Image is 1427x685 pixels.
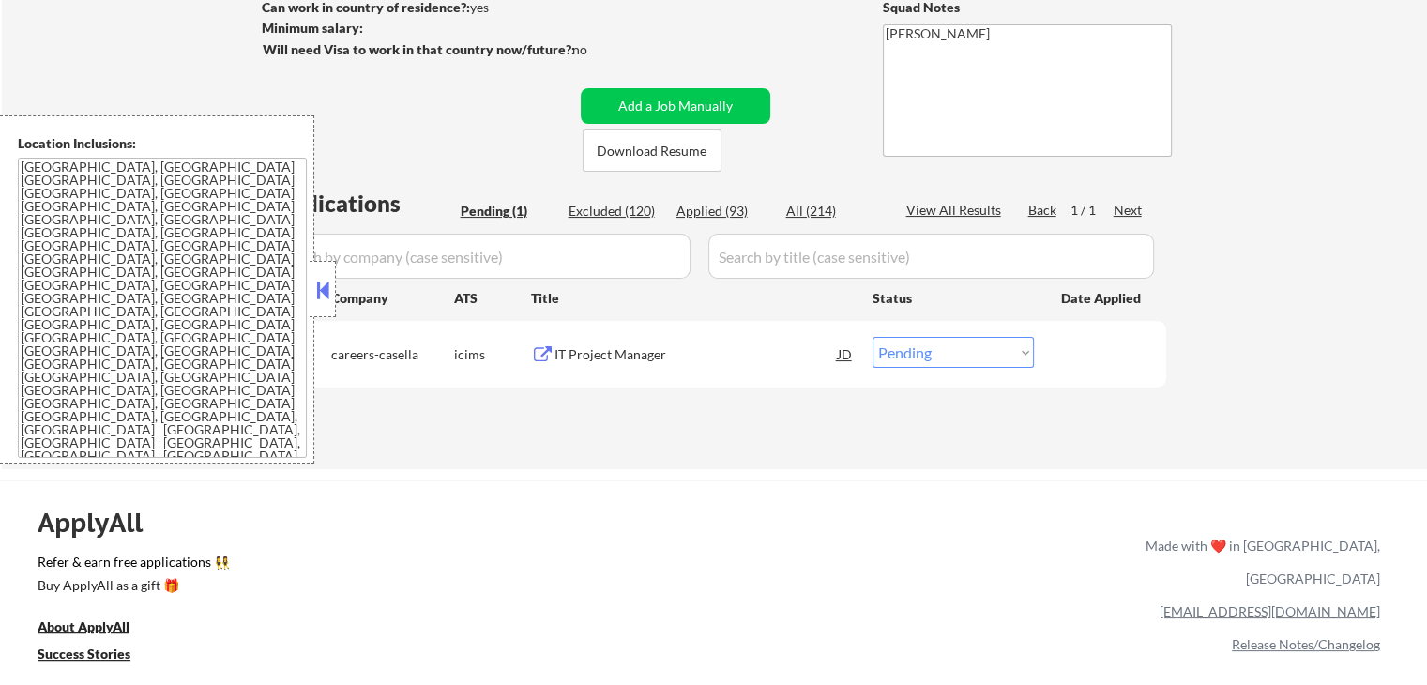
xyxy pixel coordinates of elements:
[1232,636,1380,652] a: Release Notes/Changelog
[1061,289,1144,308] div: Date Applied
[531,289,855,308] div: Title
[1070,201,1114,220] div: 1 / 1
[38,575,225,599] a: Buy ApplyAll as a gift 🎁
[708,234,1154,279] input: Search by title (case sensitive)
[38,644,156,667] a: Success Stories
[461,202,554,221] div: Pending (1)
[331,289,454,308] div: Company
[1028,201,1058,220] div: Back
[554,345,838,364] div: IT Project Manager
[38,556,753,575] a: Refer & earn free applications 👯‍♀️
[454,289,531,308] div: ATS
[1160,603,1380,619] a: [EMAIL_ADDRESS][DOMAIN_NAME]
[676,202,770,221] div: Applied (93)
[38,507,164,539] div: ApplyAll
[906,201,1007,220] div: View All Results
[38,646,130,662] u: Success Stories
[1114,201,1144,220] div: Next
[18,134,307,153] div: Location Inclusions:
[572,40,626,59] div: no
[836,337,855,371] div: JD
[873,281,1034,314] div: Status
[38,579,225,592] div: Buy ApplyAll as a gift 🎁
[263,41,575,57] strong: Will need Visa to work in that country now/future?:
[331,345,454,364] div: careers-casella
[268,192,454,215] div: Applications
[583,129,721,172] button: Download Resume
[1138,529,1380,595] div: Made with ❤️ in [GEOGRAPHIC_DATA], [GEOGRAPHIC_DATA]
[569,202,662,221] div: Excluded (120)
[262,20,363,36] strong: Minimum salary:
[38,618,129,634] u: About ApplyAll
[581,88,770,124] button: Add a Job Manually
[38,616,156,640] a: About ApplyAll
[454,345,531,364] div: icims
[786,202,880,221] div: All (214)
[268,234,691,279] input: Search by company (case sensitive)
